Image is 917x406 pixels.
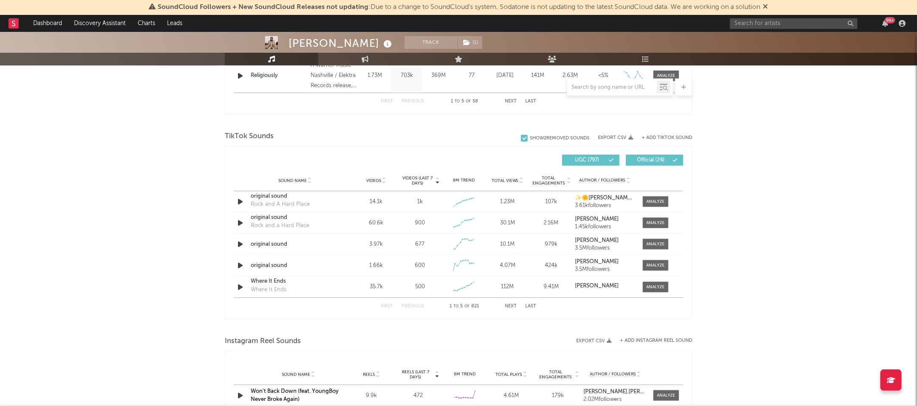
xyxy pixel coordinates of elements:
[583,389,647,395] a: [PERSON_NAME].[PERSON_NAME]
[393,71,421,80] div: 703k
[158,4,761,11] span: : Due to a change to SoundCloud's system, Sodatone is not updating to the latest SoundCloud data....
[575,195,646,201] strong: ✨🌼[PERSON_NAME]🌼✨
[633,136,692,140] button: + Add TikTok Sound
[415,219,425,227] div: 900
[611,338,692,343] div: + Add Instagram Reel Sound
[488,198,527,206] div: 1.23M
[575,238,619,243] strong: [PERSON_NAME]
[68,15,132,32] a: Discovery Assistant
[350,392,393,400] div: 9.9k
[532,240,571,249] div: 979k
[583,389,672,395] strong: [PERSON_NAME].[PERSON_NAME]
[575,259,619,264] strong: [PERSON_NAME]
[357,261,396,270] div: 1.66k
[631,158,671,163] span: Official ( 24 )
[251,240,340,249] a: original sound
[576,338,611,344] button: Export CSV
[397,369,434,380] span: Reels (last 7 days)
[366,178,381,183] span: Videos
[357,219,396,227] div: 60.6k
[251,213,340,222] div: original sound
[568,158,607,163] span: UGC ( 797 )
[441,97,488,107] div: 1 5 58
[488,219,527,227] div: 30.1M
[161,15,188,32] a: Leads
[575,283,634,289] a: [PERSON_NAME]
[225,131,274,142] span: TikTok Sounds
[158,4,369,11] span: SoundCloud Followers + New SoundCloud Releases not updating
[575,267,634,273] div: 3.5M followers
[251,389,339,403] a: Won't Back Down (feat. YoungBoy Never Broke Again)
[466,99,471,103] span: of
[458,36,482,49] button: (1)
[763,4,768,11] span: Dismiss
[882,20,888,27] button: 99+
[417,198,423,206] div: 1k
[357,283,396,291] div: 35.7k
[532,283,571,291] div: 9.41M
[575,203,634,209] div: 3.61k followers
[444,177,484,184] div: 6M Trend
[530,136,589,141] div: Show 2 Removed Sounds
[532,261,571,270] div: 424k
[251,261,340,270] a: original sound
[583,397,647,403] div: 2.02M followers
[251,277,340,286] a: Where It Ends
[496,372,522,377] span: Total Plays
[589,71,617,80] div: <5%
[575,195,634,201] a: ✨🌼[PERSON_NAME]🌼✨
[251,200,310,209] div: Rock and A Hard Place
[455,99,460,103] span: to
[505,99,517,104] button: Next
[567,84,657,91] input: Search by song name or URL
[488,240,527,249] div: 10.1M
[311,60,357,91] div: A Warner Music Nashville / Elektra Records release, © 2023 Elektra Records LLC
[590,372,636,377] span: Author / Followers
[282,372,310,377] span: Sound Name
[575,216,619,222] strong: [PERSON_NAME]
[525,304,536,309] button: Last
[251,192,340,201] div: original sound
[532,198,571,206] div: 107k
[626,155,683,166] button: Official(24)
[415,240,425,249] div: 677
[225,336,301,346] span: Instagram Reel Sounds
[488,283,527,291] div: 112M
[357,198,396,206] div: 14.1k
[730,18,858,29] input: Search for artists
[505,304,517,309] button: Next
[251,71,306,80] a: Religiously
[885,17,895,23] div: 99 +
[402,99,424,104] button: Previous
[444,371,486,378] div: 6M Trend
[642,136,692,140] button: + Add TikTok Sound
[457,71,487,80] div: 77
[397,392,439,400] div: 472
[575,224,634,230] div: 1.45k followers
[532,219,571,227] div: 2.16M
[27,15,68,32] a: Dashboard
[537,392,580,400] div: 179k
[381,99,393,104] button: First
[278,178,307,183] span: Sound Name
[357,240,396,249] div: 3.97k
[400,176,435,186] span: Videos (last 7 days)
[415,283,425,291] div: 500
[361,71,389,80] div: 1.73M
[491,71,519,80] div: [DATE]
[575,283,619,289] strong: [PERSON_NAME]
[537,369,575,380] span: Total Engagements
[556,71,585,80] div: 2.63M
[441,301,488,312] div: 1 5 821
[405,36,458,49] button: Track
[492,178,518,183] span: Total Views
[575,238,634,244] a: [PERSON_NAME]
[454,304,459,308] span: to
[579,178,625,183] span: Author / Followers
[132,15,161,32] a: Charts
[490,392,533,400] div: 4.61M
